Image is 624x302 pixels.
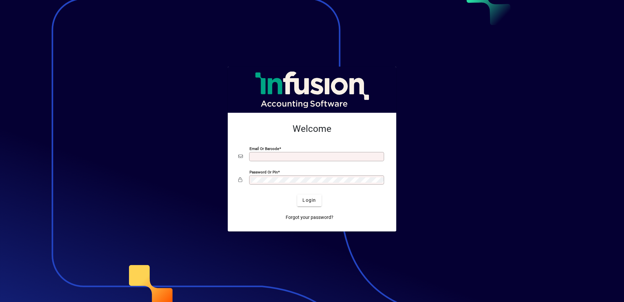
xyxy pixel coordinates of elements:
[249,146,279,151] mat-label: Email or Barcode
[238,123,386,135] h2: Welcome
[297,195,321,206] button: Login
[286,214,333,221] span: Forgot your password?
[283,212,336,224] a: Forgot your password?
[249,169,278,174] mat-label: Password or Pin
[302,197,316,204] span: Login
